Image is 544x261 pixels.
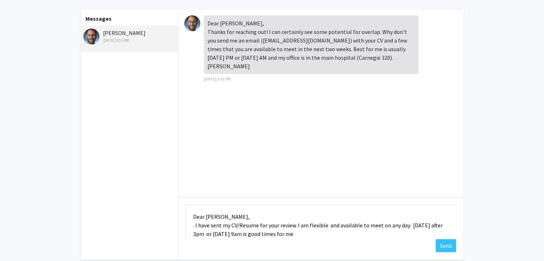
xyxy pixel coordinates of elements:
[83,29,99,45] img: Jeffrey Tornheim
[184,15,200,31] img: Jeffrey Tornheim
[436,239,456,252] button: Send
[186,205,456,237] textarea: Message
[83,29,177,44] div: [PERSON_NAME]
[204,76,231,82] span: [DATE] 3:01 PM
[204,15,418,74] div: Dear [PERSON_NAME], Thanks for reaching out! I can certainly see some potential for overlap. Why ...
[5,229,30,256] iframe: Chat
[85,15,112,22] b: Messages
[83,37,177,44] div: [DATE] 3:01 PM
